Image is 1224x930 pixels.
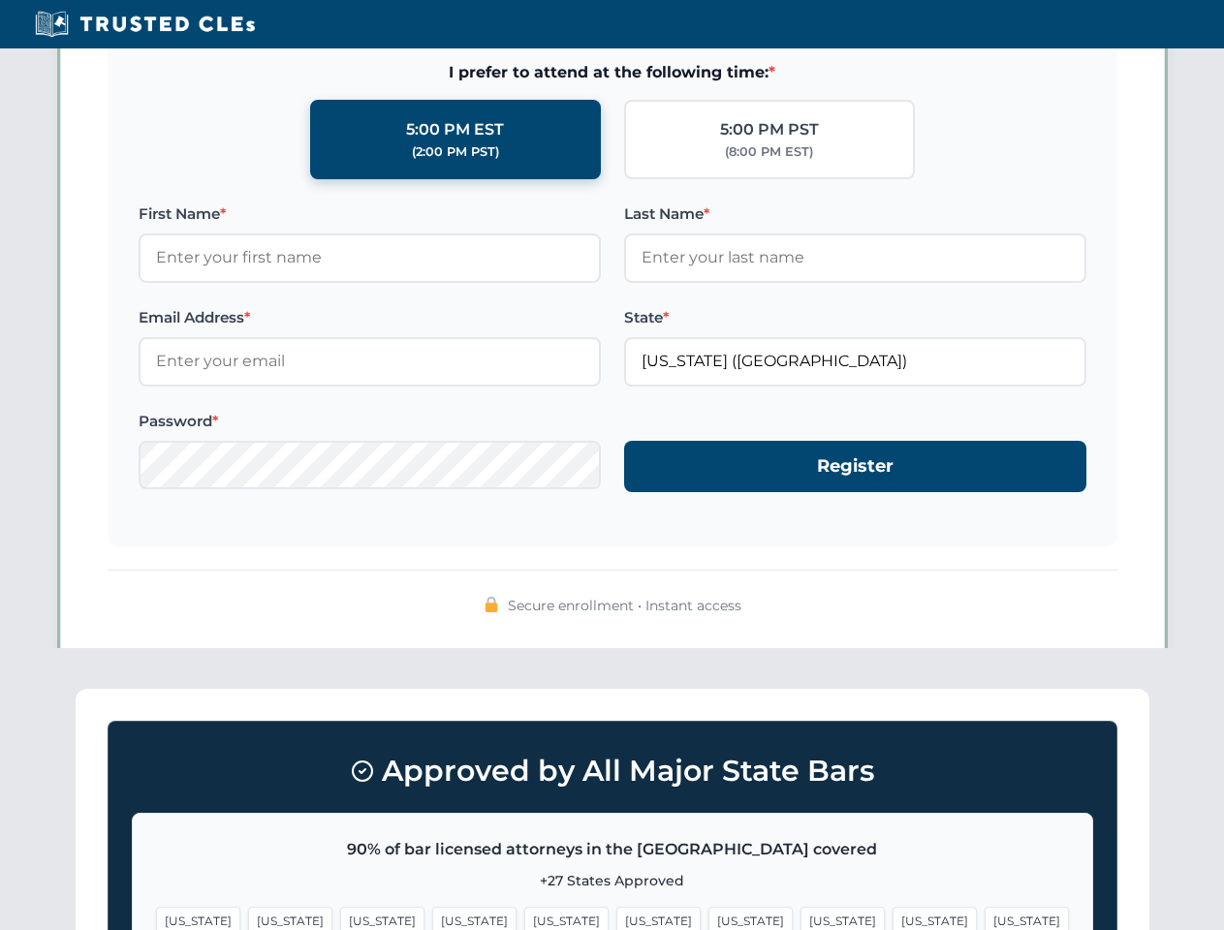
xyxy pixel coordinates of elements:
[624,233,1086,282] input: Enter your last name
[508,595,741,616] span: Secure enrollment • Instant access
[139,233,601,282] input: Enter your first name
[139,60,1086,85] span: I prefer to attend at the following time:
[139,202,601,226] label: First Name
[156,837,1069,862] p: 90% of bar licensed attorneys in the [GEOGRAPHIC_DATA] covered
[624,441,1086,492] button: Register
[139,306,601,329] label: Email Address
[720,117,819,142] div: 5:00 PM PST
[484,597,499,612] img: 🔒
[132,745,1093,797] h3: Approved by All Major State Bars
[725,142,813,162] div: (8:00 PM EST)
[624,337,1086,386] input: Florida (FL)
[156,870,1069,891] p: +27 States Approved
[139,410,601,433] label: Password
[139,337,601,386] input: Enter your email
[412,142,499,162] div: (2:00 PM PST)
[624,202,1086,226] label: Last Name
[29,10,261,39] img: Trusted CLEs
[406,117,504,142] div: 5:00 PM EST
[624,306,1086,329] label: State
